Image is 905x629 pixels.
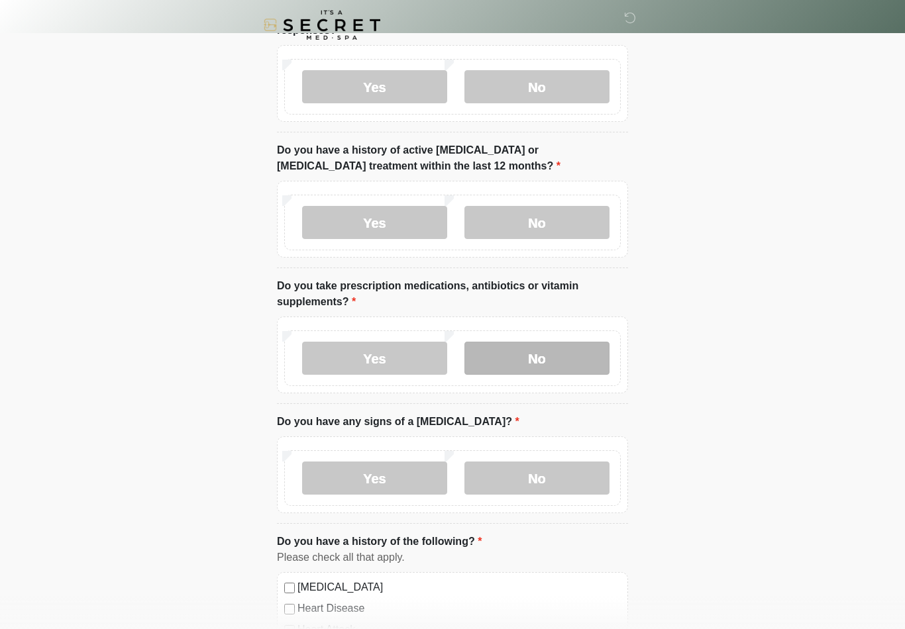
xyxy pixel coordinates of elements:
label: Yes [302,70,447,103]
label: Yes [302,206,447,239]
input: [MEDICAL_DATA] [284,583,295,593]
div: Please check all that apply. [277,550,628,565]
input: Heart Disease [284,604,295,614]
label: No [464,342,610,375]
label: Do you have any signs of a [MEDICAL_DATA]? [277,414,519,430]
label: No [464,461,610,495]
label: Yes [302,342,447,375]
label: Do you take prescription medications, antibiotics or vitamin supplements? [277,278,628,310]
img: It's A Secret Med Spa Logo [264,10,380,40]
label: Heart Disease [297,601,621,616]
label: No [464,70,610,103]
label: Yes [302,461,447,495]
label: [MEDICAL_DATA] [297,579,621,595]
label: No [464,206,610,239]
label: Do you have a history of the following? [277,534,482,550]
label: Do you have a history of active [MEDICAL_DATA] or [MEDICAL_DATA] treatment within the last 12 mon... [277,142,628,174]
